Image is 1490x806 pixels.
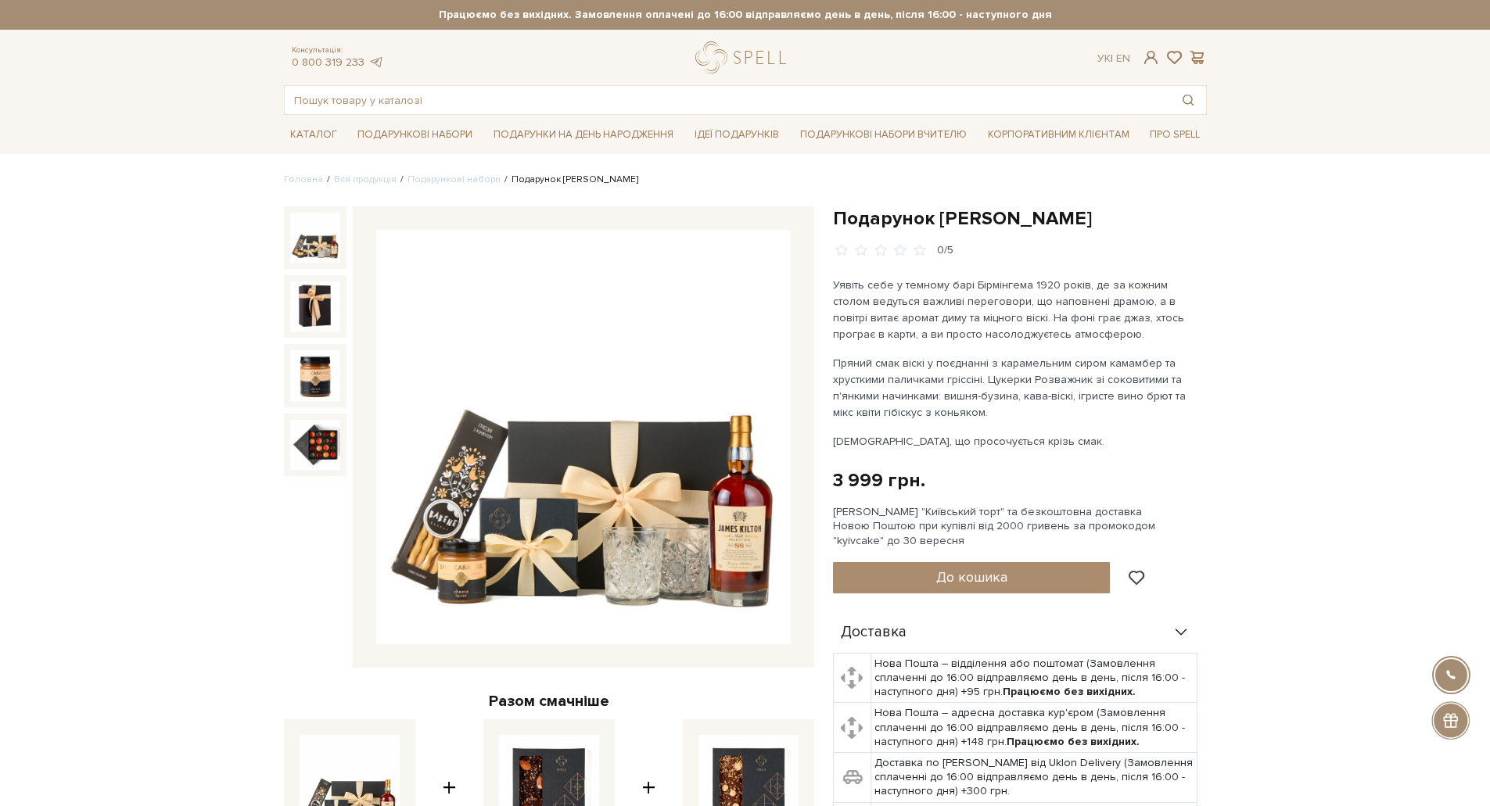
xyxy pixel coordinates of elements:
[871,653,1197,703] td: Нова Пошта – відділення або поштомат (Замовлення сплаченні до 16:00 відправляємо день в день, піс...
[1097,52,1130,66] div: Ук
[284,8,1207,22] strong: Працюємо без вихідних. Замовлення оплачені до 16:00 відправляємо день в день, після 16:00 - насту...
[487,123,680,147] a: Подарунки на День народження
[351,123,479,147] a: Подарункові набори
[833,468,925,493] div: 3 999 грн.
[937,243,953,258] div: 0/5
[1111,52,1113,65] span: |
[1170,86,1206,114] button: Пошук товару у каталозі
[695,41,793,73] a: logo
[871,753,1197,803] td: Доставка по [PERSON_NAME] від Uklon Delivery (Замовлення сплаченні до 16:00 відправляємо день в д...
[688,123,785,147] a: Ідеї подарунків
[871,703,1197,753] td: Нова Пошта – адресна доставка кур'єром (Замовлення сплаченні до 16:00 відправляємо день в день, п...
[292,45,384,56] span: Консультація:
[292,56,364,69] a: 0 800 319 233
[290,213,340,263] img: Подарунок Томаса Шелбі
[334,174,397,185] a: Вся продукція
[1003,685,1136,698] b: Працюємо без вихідних.
[501,173,638,187] li: Подарунок [PERSON_NAME]
[982,123,1136,147] a: Корпоративним клієнтам
[1007,735,1140,748] b: Працюємо без вихідних.
[290,420,340,470] img: Подарунок Томаса Шелбі
[1116,52,1130,65] a: En
[284,174,323,185] a: Головна
[833,355,1200,421] p: Пряний смак віскі у поєднанні з карамельним сиром камамбер та хрусткими паличками гріссіні. Цукер...
[833,206,1207,231] h1: Подарунок [PERSON_NAME]
[285,86,1170,114] input: Пошук товару у каталозі
[408,174,501,185] a: Подарункові набори
[833,562,1111,593] button: До кошика
[368,56,384,69] a: telegram
[290,281,340,331] img: Подарунок Томаса Шелбі
[833,433,1200,450] p: [DEMOGRAPHIC_DATA], що просочується крізь смак.
[833,505,1207,548] div: [PERSON_NAME] "Київський торт" та безкоштовна доставка Новою Поштою при купівлі від 2000 гривень ...
[841,625,907,639] span: Доставка
[284,691,814,711] div: Разом смачніше
[284,123,343,147] a: Каталог
[376,230,791,644] img: Подарунок Томаса Шелбі
[833,277,1200,342] p: Уявіть себе у темному барі Бірмінгема 1920 років, де за кожним столом ведуться важливі переговори...
[1144,123,1206,147] a: Про Spell
[290,350,340,400] img: Подарунок Томаса Шелбі
[936,568,1007,586] span: До кошика
[794,121,973,148] a: Подарункові набори Вчителю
